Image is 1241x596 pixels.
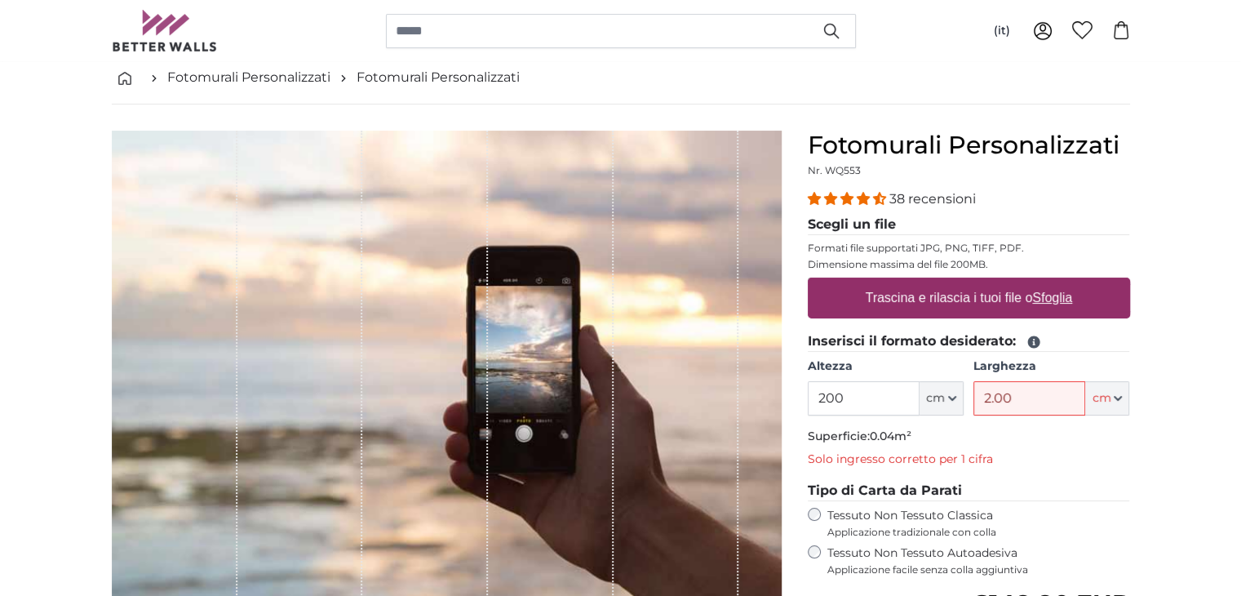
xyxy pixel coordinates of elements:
p: Superficie: [808,429,1130,445]
h1: Fotomurali Personalizzati [808,131,1130,160]
nav: breadcrumbs [112,51,1130,105]
a: Fotomurali Personalizzati [167,68,330,87]
button: cm [1085,381,1129,416]
img: Betterwalls [112,10,218,51]
span: 4.34 stars [808,191,889,207]
label: Tessuto Non Tessuto Classica [827,508,1130,539]
legend: Inserisci il formato desiderato: [808,331,1130,352]
button: (it) [981,16,1023,46]
span: Applicazione tradizionale con colla [827,526,1130,539]
label: Trascina e rilascia i tuoi file o [858,282,1079,314]
label: Tessuto Non Tessuto Autoadesiva [827,545,1130,576]
label: Larghezza [973,358,1129,375]
span: Applicazione facile senza colla aggiuntiva [827,563,1130,576]
span: cm [1092,390,1110,407]
span: 0.04m² [870,429,911,443]
p: Solo ingresso corretto per 1 cifra [808,451,1130,468]
p: Formati file supportati JPG, PNG, TIFF, PDF. [808,242,1130,255]
span: cm [926,390,945,407]
u: Sfoglia [1032,291,1072,305]
p: Dimensione massima del file 200MB. [808,258,1130,271]
button: cm [920,381,964,416]
a: Fotomurali Personalizzati [357,68,520,87]
legend: Tipo di Carta da Parati [808,481,1130,501]
span: Nr. WQ553 [808,164,861,176]
legend: Scegli un file [808,215,1130,235]
label: Altezza [808,358,964,375]
span: 38 recensioni [889,191,976,207]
